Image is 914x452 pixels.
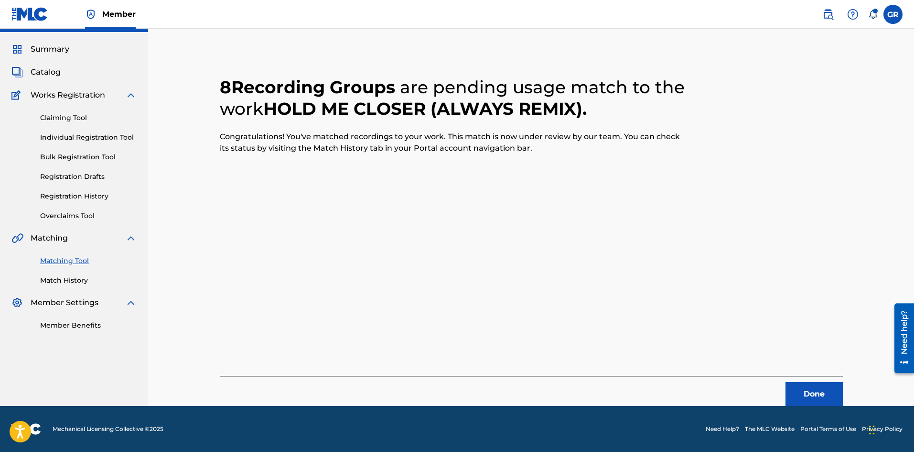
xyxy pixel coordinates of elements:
[40,113,137,123] a: Claiming Tool
[847,9,859,20] img: help
[11,66,61,78] a: CatalogCatalog
[11,232,23,244] img: Matching
[220,77,687,120] h2: 8 Recording Groups HOLD ME CLOSER (ALWAYS REMIX) .
[31,297,98,309] span: Member Settings
[785,382,843,406] button: Done
[85,9,97,20] img: Top Rightsholder
[40,256,137,266] a: Matching Tool
[706,425,739,433] a: Need Help?
[818,5,838,24] a: Public Search
[866,406,914,452] iframe: Chat Widget
[31,232,68,244] span: Matching
[11,89,24,101] img: Works Registration
[31,44,69,55] span: Summary
[11,423,41,435] img: logo
[40,172,137,182] a: Registration Drafts
[843,5,862,24] div: Help
[102,9,136,20] span: Member
[11,44,69,55] a: SummarySummary
[11,297,23,309] img: Member Settings
[883,5,903,24] div: User Menu
[40,132,137,143] a: Individual Registration Tool
[31,66,61,78] span: Catalog
[868,10,878,19] div: Notifications
[40,152,137,162] a: Bulk Registration Tool
[745,425,795,433] a: The MLC Website
[800,425,856,433] a: Portal Terms of Use
[887,300,914,377] iframe: Resource Center
[40,191,137,201] a: Registration History
[869,416,875,444] div: Drag
[125,89,137,101] img: expand
[822,9,834,20] img: search
[11,66,23,78] img: Catalog
[220,77,685,119] span: are pending usage match to the work
[220,131,687,154] p: Congratulations! You've matched recordings to your work. This match is now under review by our te...
[53,425,163,433] span: Mechanical Licensing Collective © 2025
[40,211,137,221] a: Overclaims Tool
[125,232,137,244] img: expand
[11,7,48,21] img: MLC Logo
[40,320,137,331] a: Member Benefits
[40,276,137,286] a: Match History
[125,297,137,309] img: expand
[11,44,23,55] img: Summary
[31,89,105,101] span: Works Registration
[862,425,903,433] a: Privacy Policy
